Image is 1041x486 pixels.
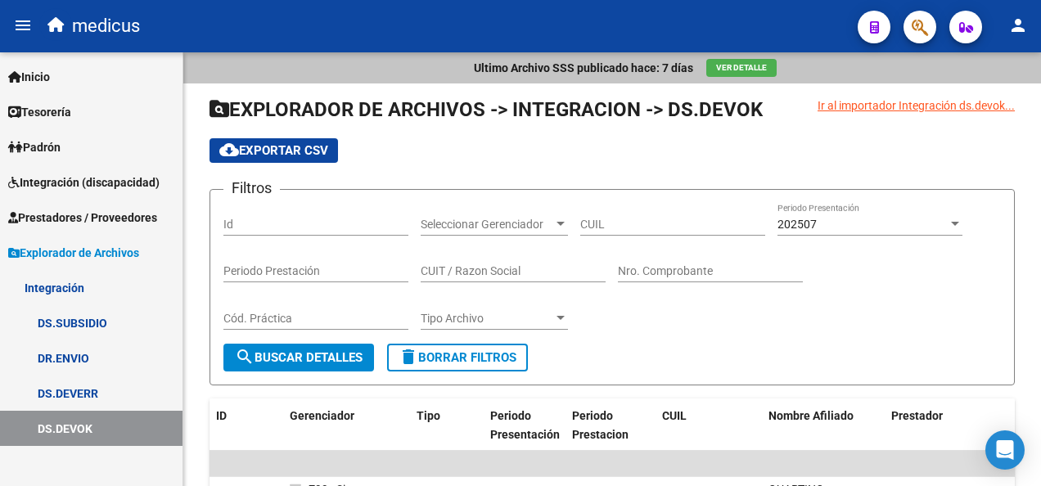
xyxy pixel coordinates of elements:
datatable-header-cell: Nombre Afiliado [762,398,885,452]
span: Exportar CSV [219,143,328,158]
span: Ver Detalle [716,63,767,72]
datatable-header-cell: Gerenciador [283,398,410,452]
span: Gerenciador [290,409,354,422]
span: Prestador [891,409,943,422]
span: Borrar Filtros [399,350,516,365]
mat-icon: menu [13,16,33,35]
div: Open Intercom Messenger [985,430,1025,470]
datatable-header-cell: Periodo Prestacion [566,398,656,452]
span: Prestadores / Proveedores [8,209,157,227]
span: ID [216,409,227,422]
mat-icon: cloud_download [219,140,239,160]
datatable-header-cell: Tipo [410,398,484,452]
span: Integración (discapacidad) [8,173,160,191]
span: Tipo [417,409,440,422]
span: Buscar Detalles [235,350,363,365]
span: Periodo Prestacion [572,409,629,441]
span: CUIL [662,409,687,422]
button: Borrar Filtros [387,344,528,371]
h3: Filtros [223,177,280,200]
mat-icon: search [235,347,255,367]
span: Explorador de Archivos [8,244,139,262]
mat-icon: delete [399,347,418,367]
mat-icon: person [1008,16,1028,35]
span: 202507 [777,218,817,231]
datatable-header-cell: ID [210,398,283,452]
span: medicus [72,8,140,44]
datatable-header-cell: CUIL [656,398,762,452]
span: Nombre Afiliado [768,409,854,422]
span: Tipo Archivo [421,312,553,326]
button: Exportar CSV [210,138,338,163]
datatable-header-cell: Prestador [885,398,1024,452]
div: Ir al importador Integración ds.devok... [818,97,1015,115]
button: Ver Detalle [706,59,777,77]
datatable-header-cell: Periodo Presentación [484,398,566,452]
span: Seleccionar Gerenciador [421,218,553,232]
button: Buscar Detalles [223,344,374,371]
span: Padrón [8,138,61,156]
span: EXPLORADOR DE ARCHIVOS -> INTEGRACION -> DS.DEVOK [210,98,763,121]
span: Periodo Presentación [490,409,560,441]
span: Inicio [8,68,50,86]
span: Tesorería [8,103,71,121]
p: Ultimo Archivo SSS publicado hace: 7 días [474,59,693,77]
